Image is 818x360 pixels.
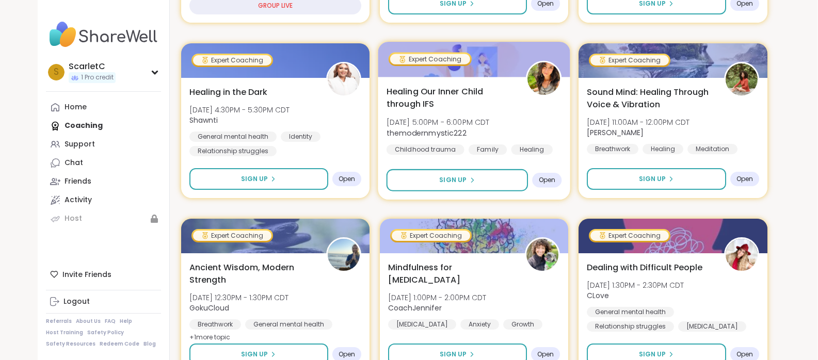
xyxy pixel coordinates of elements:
span: Open [736,175,753,183]
button: Sign Up [587,168,726,190]
b: CoachJennifer [388,303,442,313]
span: Open [736,350,753,358]
div: Family [469,144,507,155]
div: Relationship struggles [587,321,674,332]
a: Safety Policy [87,329,124,336]
div: Expert Coaching [590,231,669,241]
span: Open [339,350,355,358]
span: Dealing with Difficult People [587,261,702,274]
span: Sign Up [241,174,268,184]
div: Growth [503,319,542,330]
div: General mental health [189,132,277,142]
span: [DATE] 1:30PM - 2:30PM CDT [587,280,684,290]
a: Redeem Code [100,340,139,348]
button: Sign Up [386,169,528,191]
b: Shawnti [189,115,218,125]
a: Host [46,209,161,228]
span: Open [537,350,554,358]
div: Home [65,102,87,112]
span: Open [339,175,355,183]
span: Sound Mind: Healing Through Voice & Vibration [587,86,712,111]
div: ScarletC [69,61,116,72]
div: Breathwork [587,144,638,154]
span: S [54,66,59,79]
img: GokuCloud [328,239,360,271]
a: Safety Resources [46,340,95,348]
span: [DATE] 12:30PM - 1:30PM CDT [189,292,288,303]
a: Chat [46,154,161,172]
a: Logout [46,292,161,311]
span: [DATE] 11:00AM - 12:00PM CDT [587,117,689,127]
span: Sign Up [639,174,666,184]
div: Expert Coaching [193,231,271,241]
a: Activity [46,191,161,209]
div: Logout [63,297,90,307]
span: Mindfulness for [MEDICAL_DATA] [388,261,514,286]
div: Expert Coaching [390,54,470,64]
a: Help [120,318,132,325]
div: Childhood trauma [386,144,464,155]
b: CLove [587,290,609,301]
img: themodernmystic222 [527,62,560,95]
div: Expert Coaching [193,55,271,66]
div: General mental health [587,307,674,317]
div: [MEDICAL_DATA] [678,321,746,332]
div: Meditation [687,144,737,154]
span: Sign Up [241,350,268,359]
span: Ancient Wisdom, Modern Strength [189,261,315,286]
span: Sign Up [639,350,666,359]
a: FAQ [105,318,116,325]
a: About Us [76,318,101,325]
a: Host Training [46,329,83,336]
div: General mental health [245,319,332,330]
span: [DATE] 5:00PM - 6:00PM CDT [386,117,489,127]
span: [DATE] 4:30PM - 5:30PM CDT [189,105,290,115]
div: Healing [643,144,683,154]
img: CLove [726,239,758,271]
a: Blog [143,340,156,348]
div: Healing [511,144,553,155]
span: Open [539,176,556,184]
span: Sign Up [440,350,467,359]
b: themodernmystic222 [386,127,466,138]
a: Friends [46,172,161,191]
img: Shawnti [328,63,360,95]
div: Expert Coaching [392,231,470,241]
div: Host [65,214,82,224]
img: CoachJennifer [526,239,558,271]
b: [PERSON_NAME] [587,127,644,138]
button: Sign Up [189,168,328,190]
a: Referrals [46,318,72,325]
div: Relationship struggles [189,146,277,156]
span: Healing in the Dark [189,86,267,99]
a: Support [46,135,161,154]
b: GokuCloud [189,303,229,313]
img: Joana_Ayala [726,63,758,95]
span: Sign Up [439,175,467,185]
div: Support [65,139,95,150]
span: Healing Our Inner Child through IFS [386,85,514,110]
div: Close Step [800,4,814,18]
div: Anxiety [460,319,499,330]
div: [MEDICAL_DATA] [388,319,456,330]
div: Friends [65,176,91,187]
span: [DATE] 1:00PM - 2:00PM CDT [388,292,486,303]
div: Chat [65,158,83,168]
div: Breathwork [189,319,241,330]
div: Activity [65,195,92,205]
span: 1 Pro credit [81,73,114,82]
img: ShareWell Nav Logo [46,17,161,53]
div: Expert Coaching [590,55,669,66]
a: Home [46,98,161,117]
div: Invite Friends [46,265,161,284]
div: Identity [281,132,320,142]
